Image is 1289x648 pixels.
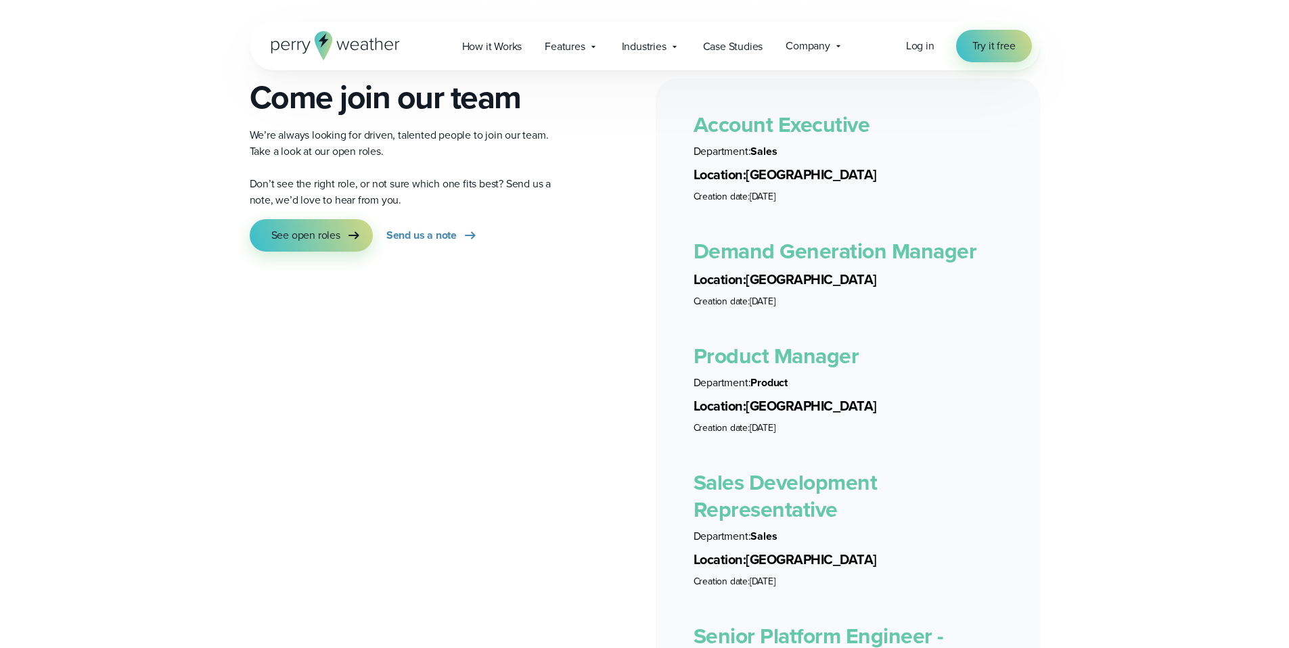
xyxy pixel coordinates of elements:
[694,143,751,159] span: Department:
[694,270,1002,290] li: [GEOGRAPHIC_DATA]
[250,176,566,208] p: Don’t see the right role, or not sure which one fits best? Send us a note, we’d love to hear from...
[694,396,1002,416] li: [GEOGRAPHIC_DATA]
[694,528,1002,545] li: Sales
[694,294,750,308] span: Creation date:
[250,219,373,252] a: See open roles
[694,528,751,544] span: Department:
[694,574,750,588] span: Creation date:
[694,295,1002,308] li: [DATE]
[694,164,746,185] span: Location:
[694,190,1002,204] li: [DATE]
[692,32,775,60] a: Case Studies
[694,550,1002,570] li: [GEOGRAPHIC_DATA]
[694,375,751,390] span: Department:
[694,375,1002,391] li: Product
[694,421,750,435] span: Creation date:
[703,39,763,55] span: Case Studies
[250,127,566,160] p: We’re always looking for driven, talented people to join our team. Take a look at our open roles.
[694,235,977,267] a: Demand Generation Manager
[694,549,746,570] span: Location:
[694,269,746,290] span: Location:
[694,165,1002,185] li: [GEOGRAPHIC_DATA]
[694,108,870,141] a: Account Executive
[462,39,522,55] span: How it Works
[250,78,566,116] h2: Come join our team
[386,219,478,252] a: Send us a note
[386,227,457,244] span: Send us a note
[694,143,1002,160] li: Sales
[694,340,859,372] a: Product Manager
[694,466,878,526] a: Sales Development Representative
[956,30,1032,62] a: Try it free
[694,575,1002,588] li: [DATE]
[906,38,934,54] a: Log in
[786,38,830,54] span: Company
[694,396,746,416] span: Location:
[271,227,340,244] span: See open roles
[545,39,585,55] span: Features
[906,38,934,53] span: Log in
[451,32,534,60] a: How it Works
[694,421,1002,435] li: [DATE]
[622,39,666,55] span: Industries
[972,38,1016,54] span: Try it free
[694,189,750,204] span: Creation date:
